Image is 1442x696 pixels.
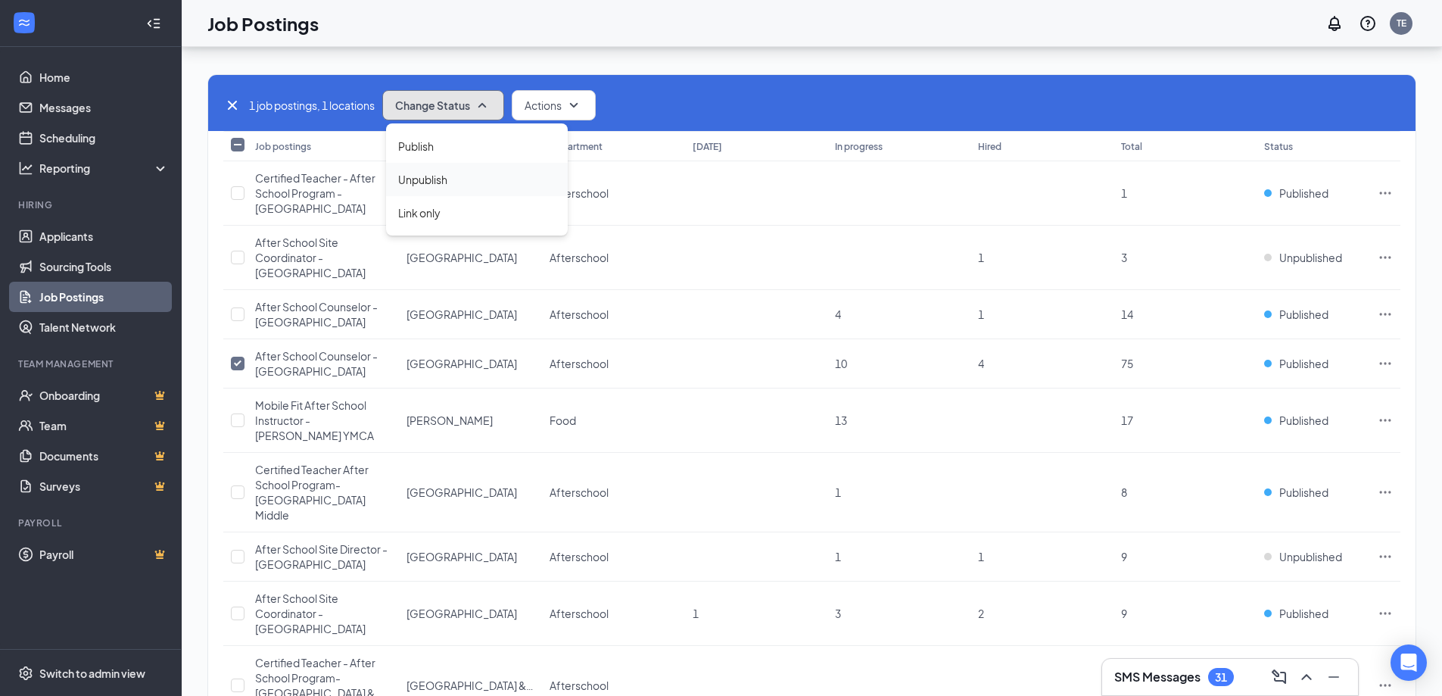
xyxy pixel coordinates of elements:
[406,251,517,264] span: [GEOGRAPHIC_DATA]
[978,307,984,321] span: 1
[1114,669,1201,685] h3: SMS Messages
[1378,356,1393,371] svg: Ellipses
[542,582,685,646] td: Afterschool
[39,62,169,92] a: Home
[978,357,984,370] span: 4
[17,15,32,30] svg: WorkstreamLogo
[1279,485,1328,500] span: Published
[1121,186,1127,200] span: 1
[398,171,447,188] span: Unpublish
[550,140,603,153] div: Department
[550,485,609,499] span: Afterschool
[978,607,984,620] span: 2
[406,485,517,499] span: [GEOGRAPHIC_DATA]
[398,204,441,221] span: Link only
[542,339,685,389] td: Afterschool
[542,226,685,290] td: Afterschool
[542,453,685,532] td: Afterschool
[39,666,145,681] div: Switch to admin view
[1279,606,1328,621] span: Published
[473,96,491,114] svg: SmallChevronUp
[835,485,841,499] span: 1
[835,307,841,321] span: 4
[406,357,517,370] span: [GEOGRAPHIC_DATA]
[39,251,169,282] a: Sourcing Tools
[550,550,609,563] span: Afterschool
[1257,131,1370,161] th: Status
[18,198,166,211] div: Hiring
[18,666,33,681] svg: Settings
[1121,485,1127,499] span: 8
[255,591,366,635] span: After School Site Coordinator - [GEOGRAPHIC_DATA]
[550,679,609,692] span: Afterschool
[693,607,699,620] span: 1
[406,679,562,692] span: [GEOGRAPHIC_DATA] & Middle
[255,140,311,153] div: Job postings
[255,542,388,571] span: After School Site Director -[GEOGRAPHIC_DATA]
[406,307,517,321] span: [GEOGRAPHIC_DATA]
[1279,356,1328,371] span: Published
[1267,665,1291,689] button: ComposeMessage
[550,607,609,620] span: Afterschool
[39,221,169,251] a: Applicants
[146,16,161,31] svg: Collapse
[399,290,542,339] td: Cherokee Ridge Elementary School
[525,98,562,113] span: Actions
[978,251,984,264] span: 1
[1322,665,1346,689] button: Minimize
[1113,131,1257,161] th: Total
[39,471,169,501] a: SurveysCrown
[565,96,583,114] svg: SmallChevronDown
[1325,14,1344,33] svg: Notifications
[550,186,609,200] span: Afterschool
[835,550,841,563] span: 1
[1121,607,1127,620] span: 9
[39,539,169,570] a: PayrollCrown
[398,138,434,154] span: Publish
[1279,186,1328,201] span: Published
[542,290,685,339] td: Afterschool
[550,307,609,321] span: Afterschool
[39,380,169,410] a: OnboardingCrown
[382,90,504,120] button: Change StatusSmallChevronUp
[406,550,517,563] span: [GEOGRAPHIC_DATA]
[255,349,378,378] span: After School Counselor - [GEOGRAPHIC_DATA]
[1378,549,1393,564] svg: Ellipses
[1378,413,1393,428] svg: Ellipses
[399,582,542,646] td: Rock Springs Elementary
[399,453,542,532] td: Lakeview Middle School
[1121,414,1133,427] span: 17
[39,441,169,471] a: DocumentsCrown
[39,312,169,342] a: Talent Network
[399,339,542,389] td: Cleveland
[406,414,493,427] span: [PERSON_NAME]
[1270,668,1288,686] svg: ComposeMessage
[1378,485,1393,500] svg: Ellipses
[835,607,841,620] span: 3
[18,357,166,370] div: Team Management
[1279,413,1328,428] span: Published
[255,171,375,215] span: Certified Teacher - After School Program - [GEOGRAPHIC_DATA]
[1378,606,1393,621] svg: Ellipses
[542,532,685,582] td: Afterschool
[39,410,169,441] a: TeamCrown
[249,97,375,114] span: 1 job postings, 1 locations
[39,161,170,176] div: Reporting
[255,236,366,279] span: After School Site Coordinator - [GEOGRAPHIC_DATA]
[39,123,169,153] a: Scheduling
[406,607,517,620] span: [GEOGRAPHIC_DATA]
[1279,549,1342,564] span: Unpublished
[835,414,847,427] span: 13
[39,282,169,312] a: Job Postings
[1397,17,1406,30] div: TE
[542,161,685,226] td: Afterschool
[827,131,970,161] th: In progress
[1391,645,1427,681] div: Open Intercom Messenger
[1121,357,1133,370] span: 75
[255,398,374,442] span: Mobile Fit After School Instructor - [PERSON_NAME] YMCA
[399,532,542,582] td: Rock Springs Elementary
[550,414,576,427] span: Food
[207,11,319,36] h1: Job Postings
[1279,307,1328,322] span: Published
[39,92,169,123] a: Messages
